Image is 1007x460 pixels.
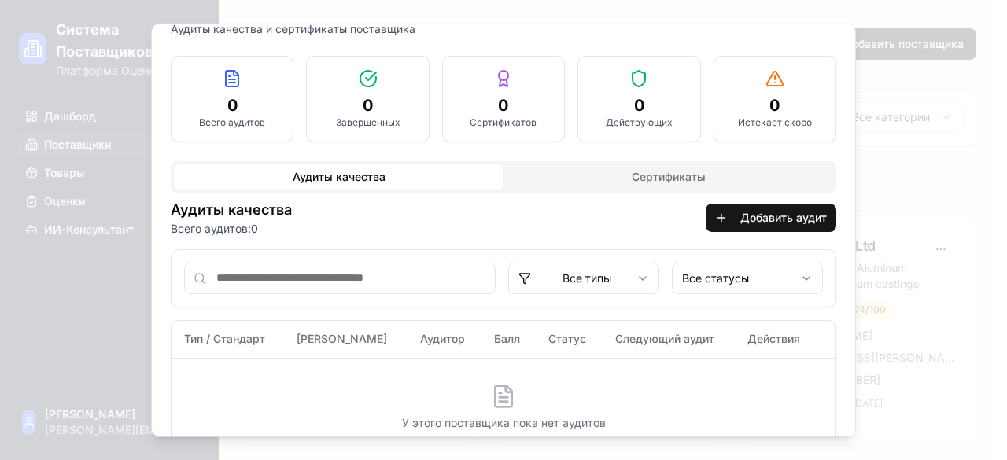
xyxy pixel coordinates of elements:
[591,94,687,116] p: 0
[456,116,551,128] p: Сертификатов
[727,116,823,128] p: Истекает скоро
[319,116,415,128] p: Завершенных
[174,164,503,189] button: Аудиты качества
[184,116,280,128] p: Всего аудитов
[591,116,687,128] p: Действующих
[735,320,835,358] th: Действия
[184,384,823,431] div: У этого поставщика пока нет аудитов
[284,320,407,358] th: [PERSON_NAME]
[319,94,415,116] p: 0
[503,164,833,189] button: Сертификаты
[172,320,284,358] th: Тип / Стандарт
[536,320,603,358] th: Статус
[171,20,836,36] p: Аудиты качества и сертификаты поставщика
[171,198,292,220] h4: Аудиты качества
[727,94,823,116] p: 0
[171,220,292,236] p: Всего аудитов: 0
[481,320,536,358] th: Балл
[184,94,280,116] p: 0
[706,203,836,231] button: Добавить аудит
[408,320,482,358] th: Аудитор
[456,94,551,116] p: 0
[603,320,735,358] th: Следующий аудит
